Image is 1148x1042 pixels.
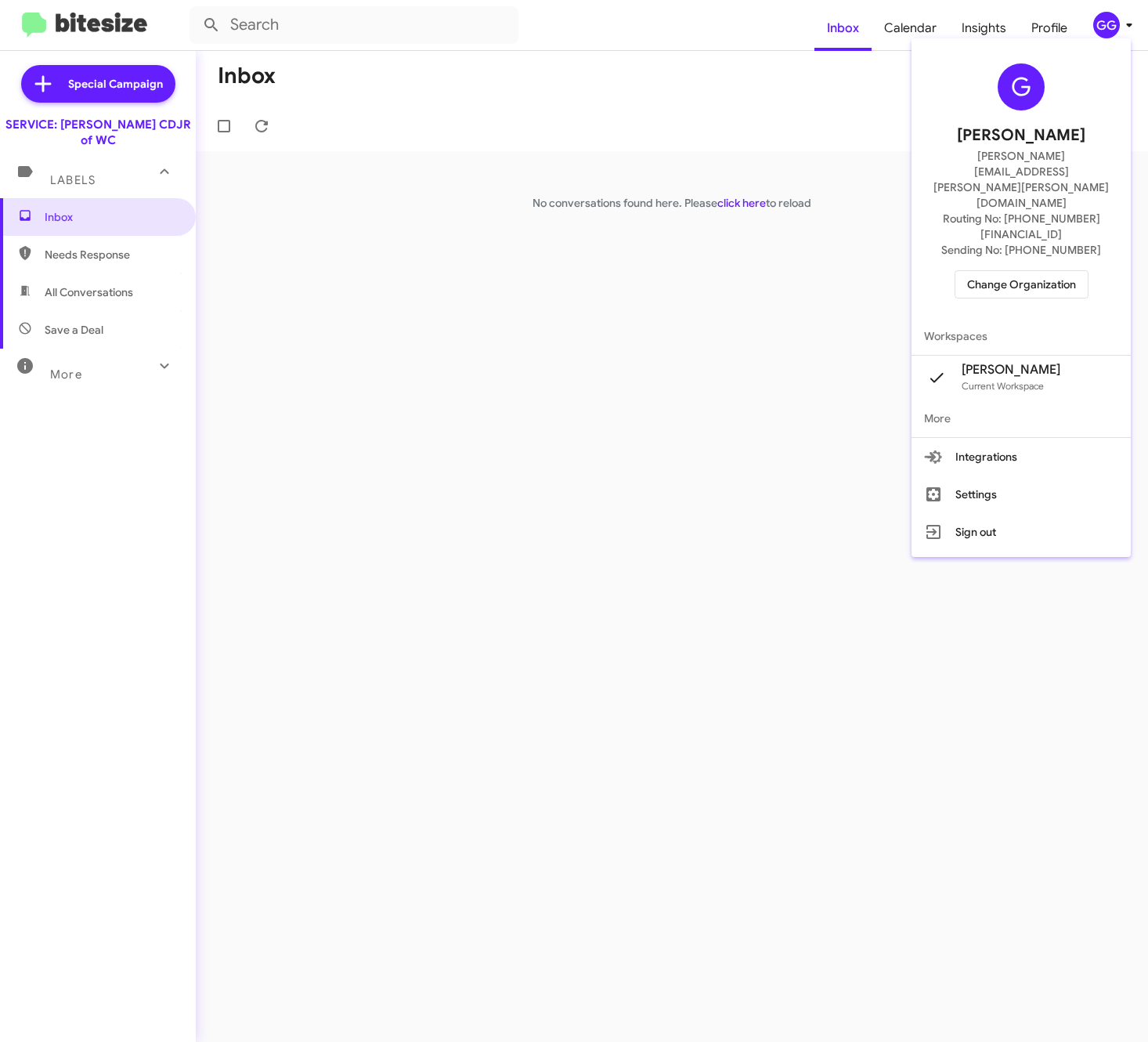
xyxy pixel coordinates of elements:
[912,400,1131,437] span: More
[962,380,1044,392] span: Current Workspace
[941,242,1101,258] span: Sending No: [PHONE_NUMBER]
[957,123,1085,148] span: [PERSON_NAME]
[912,476,1131,513] button: Settings
[998,63,1045,110] div: G
[912,513,1131,551] button: Sign out
[962,362,1060,378] span: [PERSON_NAME]
[930,148,1112,211] span: [PERSON_NAME][EMAIL_ADDRESS][PERSON_NAME][PERSON_NAME][DOMAIN_NAME]
[967,271,1076,298] span: Change Organization
[912,438,1131,476] button: Integrations
[955,270,1088,298] button: Change Organization
[930,211,1112,242] span: Routing No: [PHONE_NUMBER][FINANCIAL_ID]
[912,317,1131,355] span: Workspaces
